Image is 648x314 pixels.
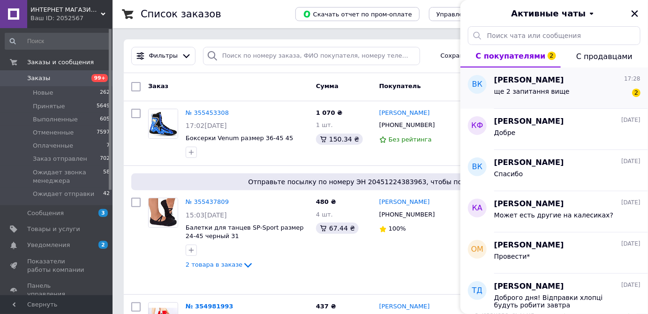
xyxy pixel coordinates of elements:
a: Фото товару [148,109,178,139]
input: Поиск чата или сообщения [468,26,640,45]
span: Товары и услуги [27,225,80,233]
span: Может есть другие на калесиках? [494,211,613,219]
span: 99+ [91,74,108,82]
span: Сохраненные фильтры: [441,52,517,60]
div: 150.34 ₴ [316,134,363,145]
span: 15:03[DATE] [186,211,227,219]
span: ИНТЕРНЕТ МАГАЗИН СПОРТИВНЫХ ТОВАРОВ ОПТОМ И В РОЗНИЦУ "SAFT" [30,6,101,14]
button: ВК[PERSON_NAME]17:28ще 2 запитання вище2 [460,67,648,109]
span: [PERSON_NAME] [494,157,564,168]
span: 4 шт. [316,211,333,218]
span: ТД [472,285,482,296]
span: [PERSON_NAME] [494,75,564,86]
span: ВК [472,162,482,172]
span: Оплаченные [33,142,73,150]
span: Ожидает отправки [33,190,94,198]
span: 1 070 ₴ [316,109,342,116]
span: Ожидает звонка менеджера [33,168,103,185]
span: Отправьте посылку по номеру ЭН 20451224383963, чтобы получить оплату [135,177,625,187]
img: Фото товару [149,109,178,138]
span: Принятые [33,102,65,111]
span: [DATE] [621,199,640,207]
input: Поиск по номеру заказа, ФИО покупателя, номеру телефона, Email, номеру накладной [203,47,420,65]
span: 2 [548,52,556,60]
span: Заказы [27,74,50,82]
span: С продавцами [576,52,633,61]
span: Балетки для танцев SP-Sport размер 24-45 черный 31 [186,224,304,240]
a: Фото товару [148,198,178,228]
span: 17:28 [624,75,640,83]
span: Сумма [316,82,339,90]
span: 480 ₴ [316,198,336,205]
span: Заказ [148,82,168,90]
span: 7 [106,142,110,150]
a: Боксерки Venum размер 36-45 45 [186,135,293,142]
span: ще 2 запитання вище [494,88,570,95]
span: 437 ₴ [316,303,336,310]
span: Управление статусами [437,11,510,18]
span: 2 [98,241,108,249]
span: 7597 [97,128,110,137]
button: Активные чаты [487,7,622,20]
span: 2 товара в заказе [186,262,242,269]
span: КФ [471,120,483,131]
span: [DATE] [621,240,640,248]
span: Панель управления [27,282,87,299]
a: № 355453308 [186,109,229,116]
a: 2 товара в заказе [186,261,254,268]
span: [PERSON_NAME] [494,240,564,251]
button: С продавцами [561,45,648,67]
span: 58 [103,168,110,185]
span: Фильтры [149,52,178,60]
span: 2 [632,89,640,97]
button: КА[PERSON_NAME][DATE]Может есть другие на калесиках? [460,191,648,232]
button: ОМ[PERSON_NAME][DATE]Провести* [460,232,648,274]
span: Активные чаты [512,7,586,20]
span: Заказ отправлен [33,155,87,163]
span: [PHONE_NUMBER] [379,121,435,128]
img: Фото товару [149,198,178,227]
span: 17:02[DATE] [186,122,227,129]
span: Без рейтинга [389,136,432,143]
button: Скачать отчет по пром-оплате [295,7,420,21]
button: С покупателями2 [460,45,561,67]
span: Новые [33,89,53,97]
button: КФ[PERSON_NAME][DATE]Добре [460,109,648,150]
span: Уведомления [27,241,70,249]
span: Добре [494,129,516,136]
a: № 355437809 [186,198,229,205]
span: Провести* [494,253,530,260]
span: 42 [103,190,110,198]
input: Поиск [5,33,111,50]
button: Закрыть [629,8,640,19]
h1: Список заказов [141,8,221,20]
span: Отмененные [33,128,74,137]
span: С покупателями [476,52,546,60]
span: [DATE] [621,281,640,289]
a: [PERSON_NAME] [379,198,430,207]
span: 100% [389,225,406,232]
span: [DATE] [621,116,640,124]
span: КА [472,203,482,214]
span: 1 шт. [316,121,333,128]
div: 67.44 ₴ [316,223,359,234]
span: Доброго дня! Відправки хлопці будуть робити завтра [494,294,627,309]
span: 605 [100,115,110,124]
span: Заказы и сообщения [27,58,94,67]
span: Выполненные [33,115,78,124]
span: Спасибо [494,170,523,178]
span: [PERSON_NAME] [494,281,564,292]
span: 3 [98,209,108,217]
a: № 354981993 [186,303,234,310]
button: ВК[PERSON_NAME][DATE]Спасибо [460,150,648,191]
span: Покупатель [379,82,421,90]
span: [PHONE_NUMBER] [379,211,435,218]
span: ОМ [471,244,483,255]
a: [PERSON_NAME] [379,302,430,311]
span: Сообщения [27,209,64,217]
span: Показатели работы компании [27,257,87,274]
span: [PERSON_NAME] [494,199,564,209]
span: ВК [472,79,482,90]
div: Ваш ID: 2052567 [30,14,113,22]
